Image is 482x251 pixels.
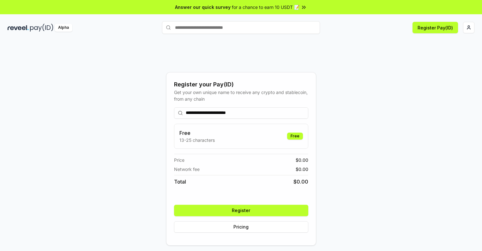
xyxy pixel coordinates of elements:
[55,24,72,32] div: Alpha
[287,133,303,140] div: Free
[30,24,53,32] img: pay_id
[232,4,299,10] span: for a chance to earn 10 USDT 📝
[8,24,29,32] img: reveel_dark
[174,89,308,102] div: Get your own unique name to receive any crypto and stablecoin, from any chain
[174,205,308,216] button: Register
[174,178,186,185] span: Total
[293,178,308,185] span: $ 0.00
[179,129,215,137] h3: Free
[175,4,231,10] span: Answer our quick survey
[174,157,184,163] span: Price
[179,137,215,143] p: 13-25 characters
[296,157,308,163] span: $ 0.00
[174,80,308,89] div: Register your Pay(ID)
[174,221,308,233] button: Pricing
[413,22,458,33] button: Register Pay(ID)
[296,166,308,173] span: $ 0.00
[174,166,200,173] span: Network fee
